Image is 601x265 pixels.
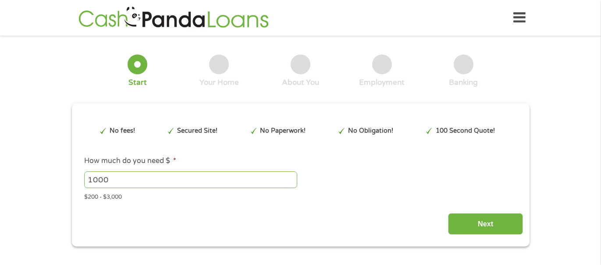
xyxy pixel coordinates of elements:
[359,78,405,87] div: Employment
[76,5,271,30] img: GetLoanNow Logo
[436,126,495,136] p: 100 Second Quote!
[177,126,217,136] p: Secured Site!
[199,78,239,87] div: Your Home
[84,190,516,202] div: $200 - $3,000
[448,213,523,235] input: Next
[84,156,176,166] label: How much do you need $
[110,126,135,136] p: No fees!
[282,78,319,87] div: About You
[128,78,147,87] div: Start
[348,126,393,136] p: No Obligation!
[449,78,478,87] div: Banking
[260,126,306,136] p: No Paperwork!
